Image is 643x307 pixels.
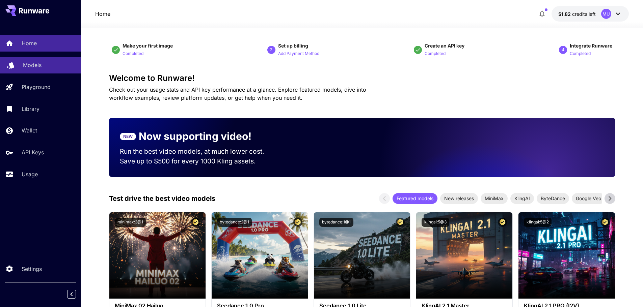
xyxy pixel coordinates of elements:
button: Certified Model – Vetted for best performance and includes a commercial license. [498,218,507,227]
p: NEW [123,133,133,140]
p: Library [22,105,39,113]
p: Completed [425,51,446,57]
button: Completed [123,49,143,57]
img: alt [212,212,308,299]
p: Run the best video models, at much lower cost. [120,147,277,156]
div: Google Veo [572,193,605,204]
button: Certified Model – Vetted for best performance and includes a commercial license. [293,218,302,227]
button: Certified Model – Vetted for best performance and includes a commercial license. [191,218,200,227]
div: KlingAI [510,193,534,204]
p: Playground [22,83,51,91]
p: Completed [123,51,143,57]
p: Add Payment Method [278,51,319,57]
p: Usage [22,170,38,178]
span: credits left [572,11,596,17]
button: Certified Model – Vetted for best performance and includes a commercial license. [396,218,405,227]
div: ByteDance [537,193,569,204]
button: Completed [570,49,591,57]
p: Save up to $500 for every 1000 Kling assets. [120,156,277,166]
a: Home [95,10,110,18]
span: Set up billing [278,43,308,49]
button: klingai:5@2 [524,218,552,227]
div: $1.82356 [558,10,596,18]
span: $1.82 [558,11,572,17]
div: MiniMax [481,193,508,204]
p: Completed [570,51,591,57]
span: Check out your usage stats and API key performance at a glance. Explore featured models, dive int... [109,86,366,101]
nav: breadcrumb [95,10,110,18]
img: alt [314,212,410,299]
img: alt [518,212,615,299]
span: ByteDance [537,195,569,202]
button: Add Payment Method [278,49,319,57]
span: KlingAI [510,195,534,202]
button: minimax:3@1 [115,218,146,227]
div: Collapse sidebar [72,288,81,300]
p: Settings [22,265,42,273]
p: Test drive the best video models [109,193,215,204]
button: Collapse sidebar [67,290,76,299]
p: Models [23,61,42,69]
button: klingai:5@3 [422,218,449,227]
p: Wallet [22,126,37,134]
button: bytedance:2@1 [217,218,252,227]
div: New releases [440,193,478,204]
span: Integrate Runware [570,43,612,49]
button: bytedance:1@1 [319,218,353,227]
p: Now supporting video! [139,129,251,144]
p: Home [22,39,37,47]
img: alt [109,212,206,299]
h3: Welcome to Runware! [109,73,615,83]
button: Completed [425,49,446,57]
p: 4 [562,47,564,53]
span: Create an API key [425,43,464,49]
p: API Keys [22,148,44,156]
span: Google Veo [572,195,605,202]
div: MU [601,9,611,19]
span: MiniMax [481,195,508,202]
p: 2 [270,47,272,53]
div: Featured models [393,193,437,204]
button: $1.82356MU [552,6,629,22]
span: Featured models [393,195,437,202]
button: Certified Model – Vetted for best performance and includes a commercial license. [600,218,610,227]
img: alt [416,212,512,299]
span: Make your first image [123,43,173,49]
span: New releases [440,195,478,202]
